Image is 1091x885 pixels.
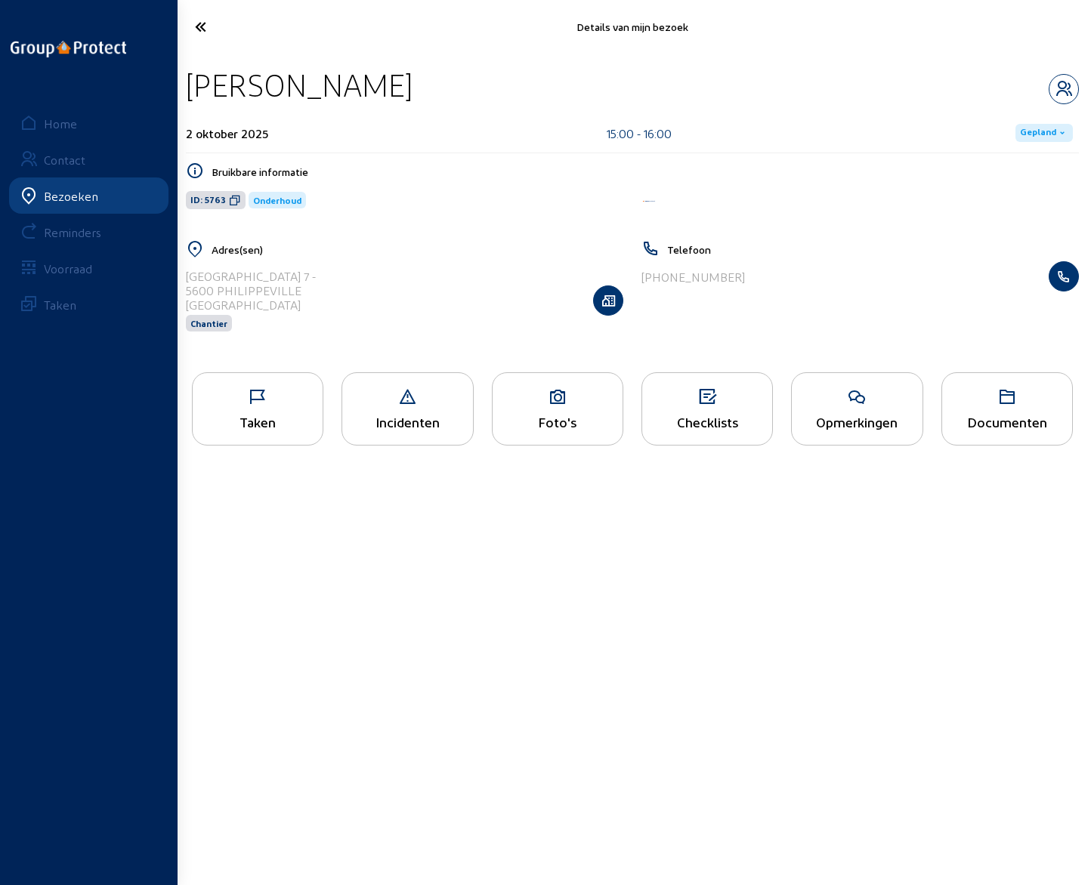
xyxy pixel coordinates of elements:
[44,153,85,167] div: Contact
[9,214,168,250] a: Reminders
[9,141,168,177] a: Contact
[44,261,92,276] div: Voorraad
[642,414,772,430] div: Checklists
[9,177,168,214] a: Bezoeken
[190,194,226,206] span: ID: 5763
[186,298,316,312] div: [GEOGRAPHIC_DATA]
[942,414,1072,430] div: Documenten
[212,165,1079,178] h5: Bruikbare informatie
[9,286,168,322] a: Taken
[667,243,1079,256] h5: Telefoon
[342,414,472,430] div: Incidenten
[792,414,922,430] div: Opmerkingen
[186,66,413,104] div: [PERSON_NAME]
[186,126,268,140] div: 2 oktober 2025
[1020,127,1056,139] span: Gepland
[44,116,77,131] div: Home
[212,243,623,256] h5: Adres(sen)
[641,270,745,284] div: [PHONE_NUMBER]
[326,20,938,33] div: Details van mijn bezoek
[190,318,227,328] span: Chantier
[253,195,301,205] span: Onderhoud
[493,414,623,430] div: Foto's
[9,105,168,141] a: Home
[44,225,101,239] div: Reminders
[186,269,316,283] div: [GEOGRAPHIC_DATA] 7 -
[641,199,657,204] img: Aqua Protect
[193,414,323,430] div: Taken
[44,189,98,203] div: Bezoeken
[9,250,168,286] a: Voorraad
[186,283,316,298] div: 5600 PHILIPPEVILLE
[607,126,672,140] div: 15:00 - 16:00
[11,41,126,57] img: logo-oneline.png
[44,298,76,312] div: Taken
